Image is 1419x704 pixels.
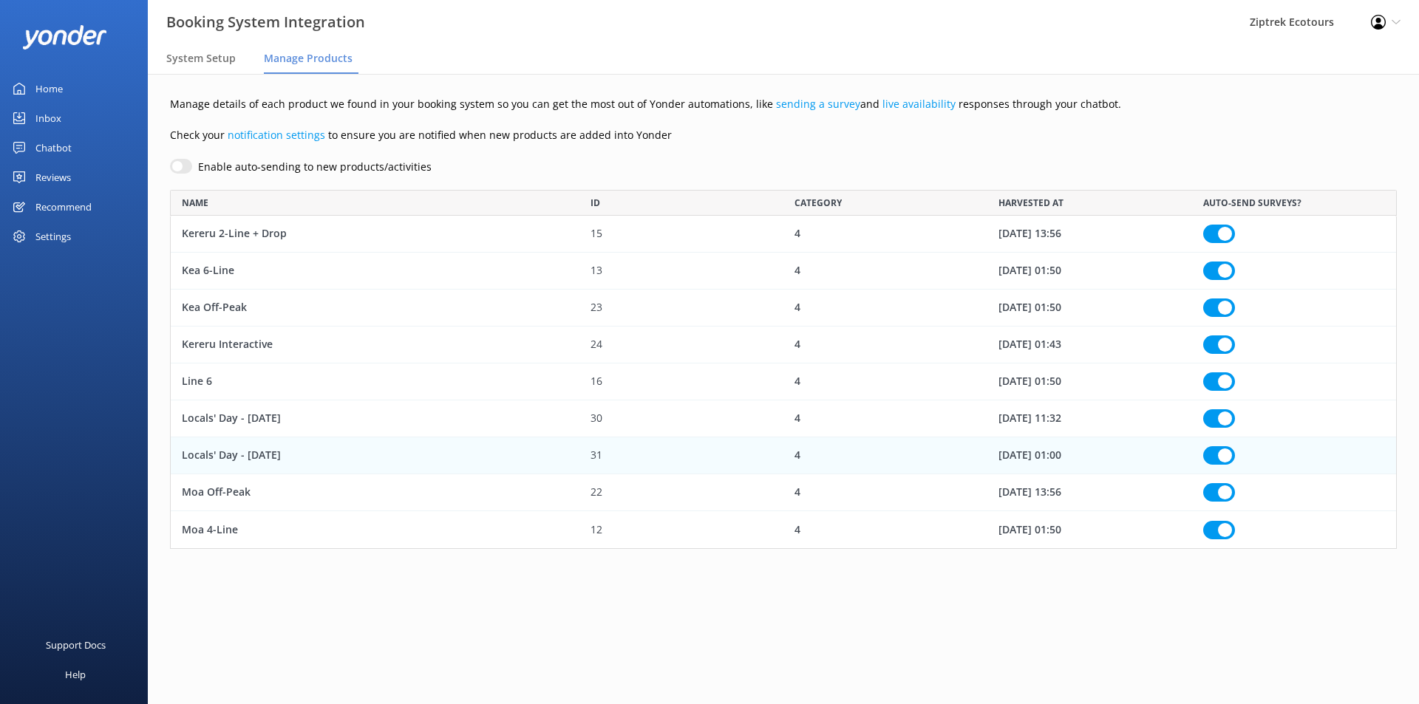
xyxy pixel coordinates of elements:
[170,400,1397,437] div: row
[170,96,1397,112] p: Manage details of each product we found in your booking system so you can get the most out of Yon...
[170,474,1397,511] div: row
[987,400,1191,437] div: 09 Nov 24 11:32
[1203,196,1301,210] span: AUTO-SEND SURVEYS?
[170,290,1397,327] div: row
[171,400,579,437] div: Locals' Day - Sun 10th Nov 2024
[579,437,783,474] div: 31
[987,474,1191,511] div: 29 Jan 21 13:56
[35,163,71,192] div: Reviews
[228,128,325,142] a: notification settings
[166,51,236,66] span: System Setup
[579,290,783,327] div: 23
[783,253,987,290] div: 4
[35,133,72,163] div: Chatbot
[783,400,987,437] div: 4
[170,253,1397,290] div: row
[35,74,63,103] div: Home
[987,327,1191,363] div: 17 Feb 21 01:43
[579,327,783,363] div: 24
[579,253,783,290] div: 13
[22,25,107,49] img: yonder-white-logo.png
[987,437,1191,474] div: 29 Sep 25 01:00
[171,290,579,327] div: Kea Off-Peak
[170,216,1397,253] div: row
[35,192,92,222] div: Recommend
[987,216,1191,253] div: 29 Jan 21 13:56
[170,363,1397,400] div: row
[171,216,579,253] div: Kereru 2-Line + Drop
[783,474,987,511] div: 4
[35,103,61,133] div: Inbox
[783,327,987,363] div: 4
[783,437,987,474] div: 4
[46,630,106,660] div: Support Docs
[794,196,842,210] span: CATEGORY
[783,216,987,253] div: 4
[171,253,579,290] div: Kea 6-Line
[170,127,1397,143] p: Check your to ensure you are notified when new products are added into Yonder
[264,51,353,66] span: Manage Products
[882,97,956,111] a: live availability
[170,216,1397,548] div: grid
[170,437,1397,474] div: row
[998,196,1064,210] span: HARVESTED AT
[579,216,783,253] div: 15
[65,660,86,689] div: Help
[783,290,987,327] div: 4
[182,196,208,210] span: NAME
[171,363,579,400] div: Line 6
[171,327,579,363] div: Kereru Interactive
[166,10,365,34] h3: Booking System Integration
[579,474,783,511] div: 22
[591,196,600,210] span: ID
[171,474,579,511] div: Moa Off-Peak
[579,400,783,437] div: 30
[579,363,783,400] div: 16
[579,511,783,548] div: 12
[987,363,1191,400] div: 10 Feb 21 01:50
[170,511,1397,548] div: row
[987,253,1191,290] div: 10 Feb 21 01:50
[171,511,579,548] div: Moa 4-Line
[987,511,1191,548] div: 10 Feb 21 01:50
[987,290,1191,327] div: 10 Feb 21 01:50
[170,327,1397,363] div: row
[198,159,432,175] label: Enable auto-sending to new products/activities
[783,511,987,548] div: 4
[171,437,579,474] div: Locals' Day - Sat 1st Nov 2025
[783,363,987,400] div: 4
[35,222,71,251] div: Settings
[776,97,860,111] a: sending a survey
